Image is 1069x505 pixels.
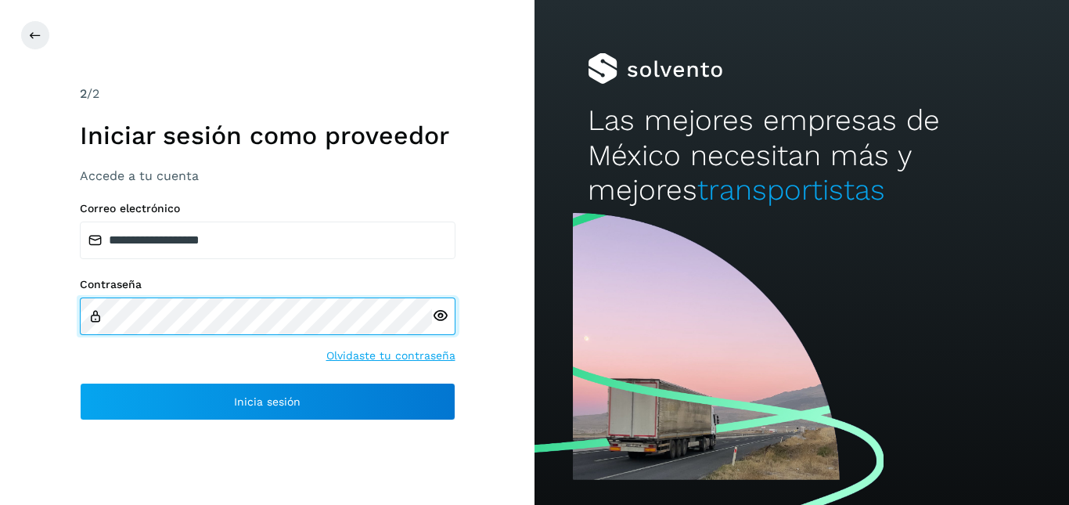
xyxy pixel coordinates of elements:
button: Inicia sesión [80,383,455,420]
div: /2 [80,85,455,103]
span: Inicia sesión [234,396,301,407]
label: Correo electrónico [80,202,455,215]
a: Olvidaste tu contraseña [326,348,455,364]
span: transportistas [697,173,885,207]
h1: Iniciar sesión como proveedor [80,121,455,150]
span: 2 [80,86,87,101]
h2: Las mejores empresas de México necesitan más y mejores [588,103,1015,207]
label: Contraseña [80,278,455,291]
h3: Accede a tu cuenta [80,168,455,183]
